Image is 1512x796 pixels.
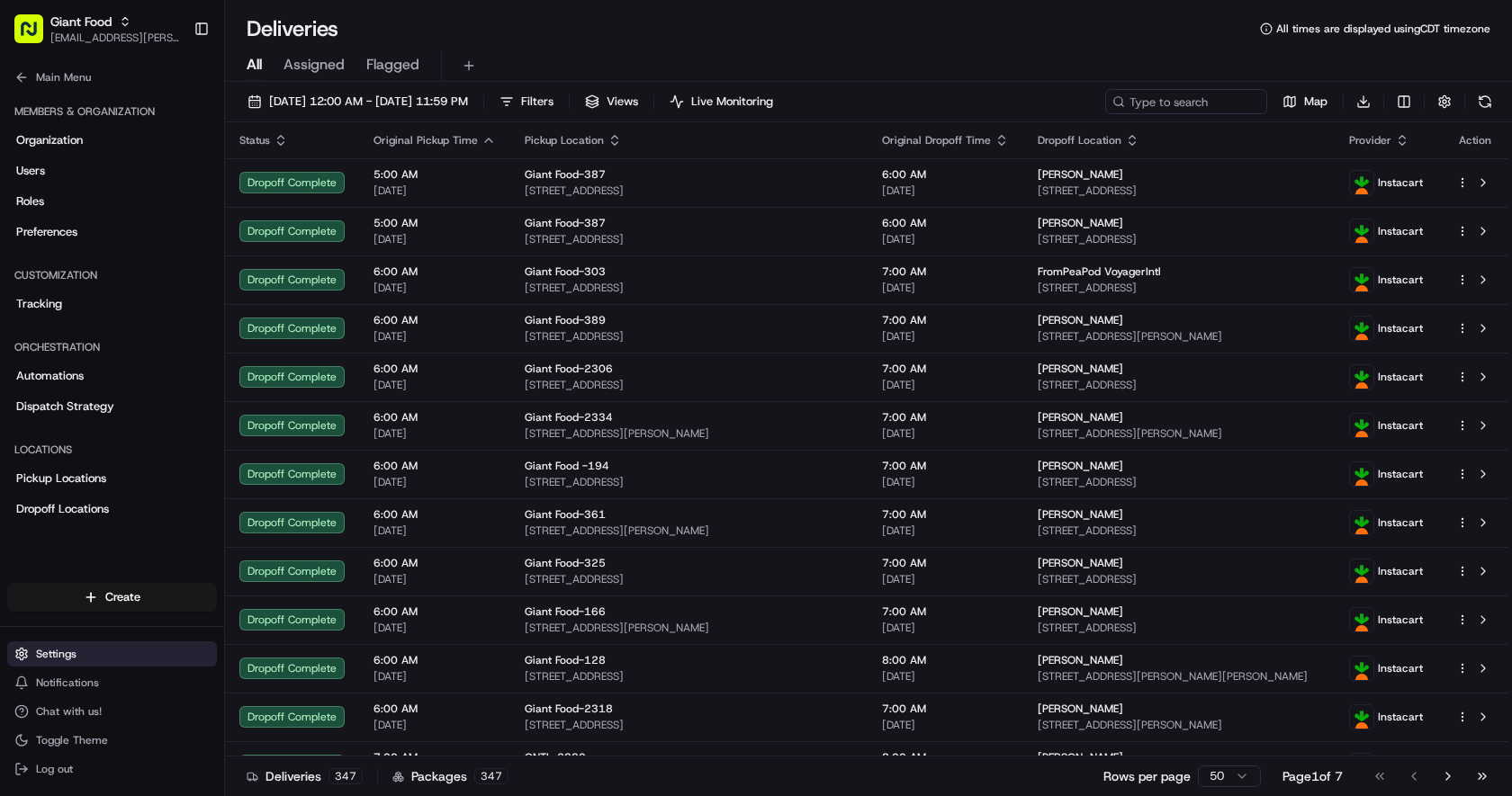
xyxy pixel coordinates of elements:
img: profile_instacart_ahold_partner.png [1350,171,1373,194]
span: 6:00 AM [882,167,1009,182]
span: [STREET_ADDRESS] [525,669,853,684]
span: [DATE] [882,669,1009,684]
span: Flagged [366,54,419,76]
span: Live Monitoring [691,94,773,110]
img: profile_instacart_ahold_partner.png [1350,268,1373,291]
span: Giant Food-387 [525,167,606,182]
a: Dispatch Strategy [7,392,217,421]
button: Views [577,89,646,114]
img: profile_instacart_ahold_partner.png [1350,317,1373,340]
span: All [247,54,262,76]
span: [PERSON_NAME] [1038,362,1123,376]
div: Orchestration [7,333,217,362]
button: Giant Food [50,13,112,31]
span: [PERSON_NAME] [1038,750,1123,765]
span: Dispatch Strategy [16,398,114,415]
span: [DATE] [373,523,496,538]
span: 6:00 AM [373,410,496,425]
span: Chat with us! [36,704,102,719]
span: Giant Food-303 [525,264,606,279]
span: [PERSON_NAME] [1038,216,1123,230]
span: 8:00 AM [882,653,1009,667]
span: 5:00 AM [373,167,496,182]
span: Instacart [1378,515,1423,530]
span: 7:00 AM [882,556,1009,570]
span: 6:00 AM [373,702,496,716]
div: 347 [474,768,508,784]
img: 1736555255976-a54dd68f-1ca7-489b-9aae-adbdc363a1c4 [18,172,50,204]
span: 6:00 AM [373,362,496,376]
span: Instacart [1378,613,1423,627]
a: Roles [7,187,217,216]
span: [STREET_ADDRESS] [1038,232,1320,246]
img: profile_instacart_ahold_partner.png [1350,754,1373,777]
a: 💻API Documentation [145,254,296,286]
a: Dropoff Locations [7,495,217,523]
span: 6:00 AM [373,507,496,522]
a: Preferences [7,218,217,246]
div: Packages [392,767,508,785]
button: Create [7,583,217,612]
span: Preferences [16,224,77,240]
span: [DATE] [373,718,496,732]
span: Map [1304,94,1327,110]
span: [STREET_ADDRESS] [1038,378,1320,392]
button: Toggle Theme [7,728,217,753]
a: Organization [7,126,217,155]
span: [PERSON_NAME] [1038,459,1123,473]
span: [PERSON_NAME] [1038,702,1123,716]
a: 📗Knowledge Base [11,254,145,286]
span: 6:00 AM [373,556,496,570]
button: Refresh [1472,89,1498,114]
div: Deliveries [247,767,363,785]
span: [STREET_ADDRESS][PERSON_NAME] [525,426,853,441]
h1: Deliveries [247,14,338,43]
span: API Documentation [170,261,289,279]
span: [STREET_ADDRESS] [525,718,853,732]
span: 5:00 AM [373,216,496,230]
span: [DATE] [373,475,496,489]
span: 7:00 AM [373,750,496,765]
span: Instacart [1378,661,1423,675]
span: [STREET_ADDRESS] [1038,621,1320,635]
span: [DATE] [882,183,1009,198]
span: 8:00 AM [882,750,1009,765]
span: GNTL-2330 [525,750,586,765]
span: 6:00 AM [882,216,1009,230]
span: [DATE] [373,572,496,586]
span: [PERSON_NAME] [1038,167,1123,182]
p: Welcome 👋 [18,72,328,101]
span: Giant Food-2334 [525,410,613,425]
span: Giant Food-128 [525,653,606,667]
button: Chat with us! [7,699,217,724]
span: [DATE] [373,329,496,344]
button: [EMAIL_ADDRESS][PERSON_NAME][DOMAIN_NAME] [50,31,179,45]
span: Roles [16,193,44,210]
span: [STREET_ADDRESS][PERSON_NAME] [525,523,853,538]
img: profile_instacart_ahold_partner.png [1350,462,1373,486]
span: Toggle Theme [36,733,108,747]
span: Status [239,133,270,148]
span: [DATE] [373,281,496,295]
button: Map [1274,89,1336,114]
span: [DATE] [882,523,1009,538]
a: Users [7,157,217,185]
img: profile_instacart_ahold_partner.png [1350,559,1373,583]
div: Locations [7,435,217,464]
span: 7:00 AM [882,702,1009,716]
span: [DATE] [882,426,1009,441]
span: [STREET_ADDRESS][PERSON_NAME] [1038,426,1320,441]
div: We're available if you need us! [61,190,228,204]
span: Pickup Location [525,133,604,148]
span: Instacart [1378,710,1423,724]
span: 7:00 AM [882,264,1009,279]
span: [STREET_ADDRESS] [525,475,853,489]
span: Giant Food-389 [525,313,606,327]
span: [DATE] [882,232,1009,246]
div: 📗 [18,263,32,277]
span: Create [105,589,140,605]
a: Powered byPylon [127,304,218,318]
span: [DATE] [882,718,1009,732]
button: Main Menu [7,65,217,90]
